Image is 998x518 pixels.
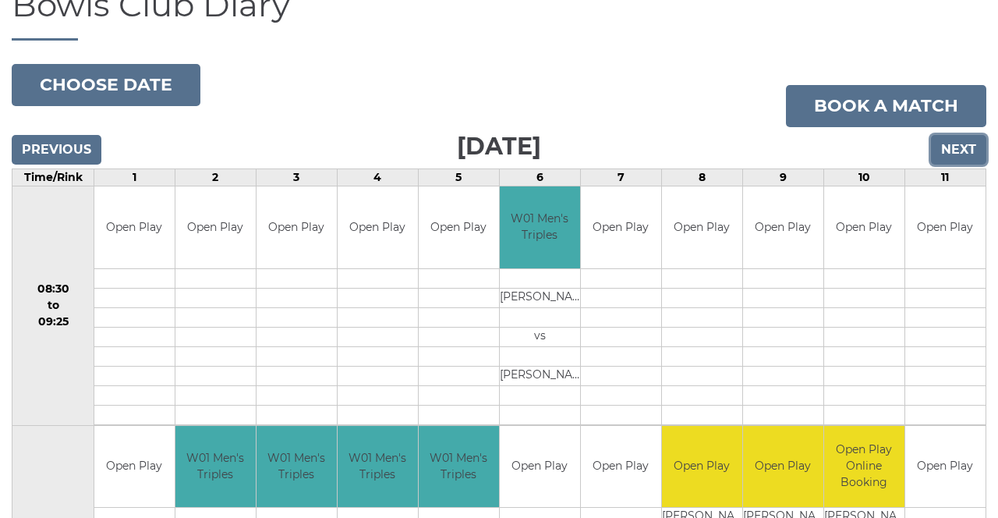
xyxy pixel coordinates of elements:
[338,426,418,508] td: W01 Men's Triples
[905,426,986,508] td: Open Play
[904,169,986,186] td: 11
[500,288,580,307] td: [PERSON_NAME]
[786,85,986,127] a: Book a match
[12,135,101,165] input: Previous
[338,186,418,268] td: Open Play
[580,169,661,186] td: 7
[905,186,986,268] td: Open Play
[931,135,986,165] input: Next
[257,186,337,268] td: Open Play
[499,169,580,186] td: 6
[418,169,499,186] td: 5
[823,169,904,186] td: 10
[94,186,175,268] td: Open Play
[824,186,904,268] td: Open Play
[661,169,742,186] td: 8
[742,169,823,186] td: 9
[12,186,94,426] td: 08:30 to 09:25
[175,186,256,268] td: Open Play
[824,426,904,508] td: Open Play Online Booking
[500,327,580,346] td: vs
[662,186,742,268] td: Open Play
[337,169,418,186] td: 4
[581,186,661,268] td: Open Play
[419,186,499,268] td: Open Play
[12,169,94,186] td: Time/Rink
[419,426,499,508] td: W01 Men's Triples
[743,186,823,268] td: Open Play
[743,426,823,508] td: Open Play
[256,169,337,186] td: 3
[581,426,661,508] td: Open Play
[175,169,256,186] td: 2
[94,426,175,508] td: Open Play
[175,426,256,508] td: W01 Men's Triples
[500,186,580,268] td: W01 Men's Triples
[257,426,337,508] td: W01 Men's Triples
[500,426,580,508] td: Open Play
[94,169,175,186] td: 1
[662,426,742,508] td: Open Play
[12,64,200,106] button: Choose date
[500,366,580,385] td: [PERSON_NAME]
